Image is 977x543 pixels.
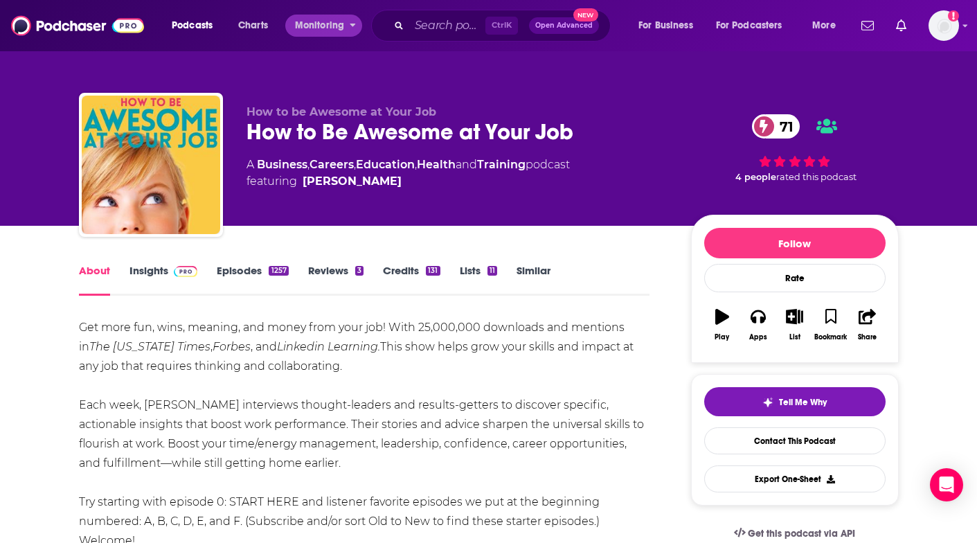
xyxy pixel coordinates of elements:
a: About [79,264,110,296]
span: Get this podcast via API [748,528,855,540]
a: Similar [517,264,550,296]
button: Follow [704,228,886,258]
span: 71 [766,114,800,139]
input: Search podcasts, credits, & more... [409,15,485,37]
button: Open AdvancedNew [529,17,599,34]
span: and [456,158,477,171]
span: How to be Awesome at Your Job [247,105,436,118]
a: Show notifications dropdown [856,14,879,37]
div: 131 [426,266,440,276]
a: Credits131 [383,264,440,296]
a: Contact This Podcast [704,427,886,454]
div: Rate [704,264,886,292]
div: Share [858,333,877,341]
div: 1257 [269,266,288,276]
div: Bookmark [814,333,847,341]
button: Share [849,300,885,350]
img: Podchaser Pro [174,266,198,277]
button: Bookmark [813,300,849,350]
img: User Profile [929,10,959,41]
a: Education [356,158,415,171]
em: The [US_STATE] Times [89,340,210,353]
em: Forbes [213,340,251,353]
span: Ctrl K [485,17,518,35]
span: , [307,158,310,171]
button: open menu [803,15,853,37]
a: Careers [310,158,354,171]
span: More [812,16,836,35]
div: Apps [749,333,767,341]
span: 4 people [735,172,776,182]
button: Play [704,300,740,350]
div: 71 4 peoplerated this podcast [691,105,899,191]
button: tell me why sparkleTell Me Why [704,387,886,416]
button: Apps [740,300,776,350]
span: featuring [247,173,570,190]
span: New [573,8,598,21]
span: Charts [238,16,268,35]
a: 71 [752,114,800,139]
span: Podcasts [172,16,213,35]
a: Health [417,158,456,171]
div: 3 [355,266,364,276]
span: Open Advanced [535,22,593,29]
div: 11 [487,266,497,276]
span: Tell Me Why [779,397,827,408]
a: Episodes1257 [217,264,288,296]
a: Reviews3 [308,264,364,296]
span: , [415,158,417,171]
span: Monitoring [295,16,344,35]
span: , [354,158,356,171]
a: Training [477,158,526,171]
span: Logged in as megcassidy [929,10,959,41]
button: open menu [629,15,710,37]
a: Business [257,158,307,171]
img: How to Be Awesome at Your Job [82,96,220,234]
svg: Add a profile image [948,10,959,21]
a: Charts [229,15,276,37]
a: Lists11 [460,264,497,296]
div: Search podcasts, credits, & more... [384,10,624,42]
button: List [776,300,812,350]
span: For Business [638,16,693,35]
button: open menu [285,15,362,37]
a: Show notifications dropdown [890,14,912,37]
button: Show profile menu [929,10,959,41]
em: Linkedin Learning. [277,340,380,353]
img: Podchaser - Follow, Share and Rate Podcasts [11,12,144,39]
a: InsightsPodchaser Pro [129,264,198,296]
span: For Podcasters [716,16,782,35]
button: Export One-Sheet [704,465,886,492]
div: A podcast [247,157,570,190]
img: tell me why sparkle [762,397,773,408]
div: List [789,333,800,341]
div: Open Intercom Messenger [930,468,963,501]
button: open menu [162,15,231,37]
span: rated this podcast [776,172,857,182]
button: open menu [707,15,803,37]
div: Play [715,333,729,341]
a: Pete Mockaitis [303,173,402,190]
